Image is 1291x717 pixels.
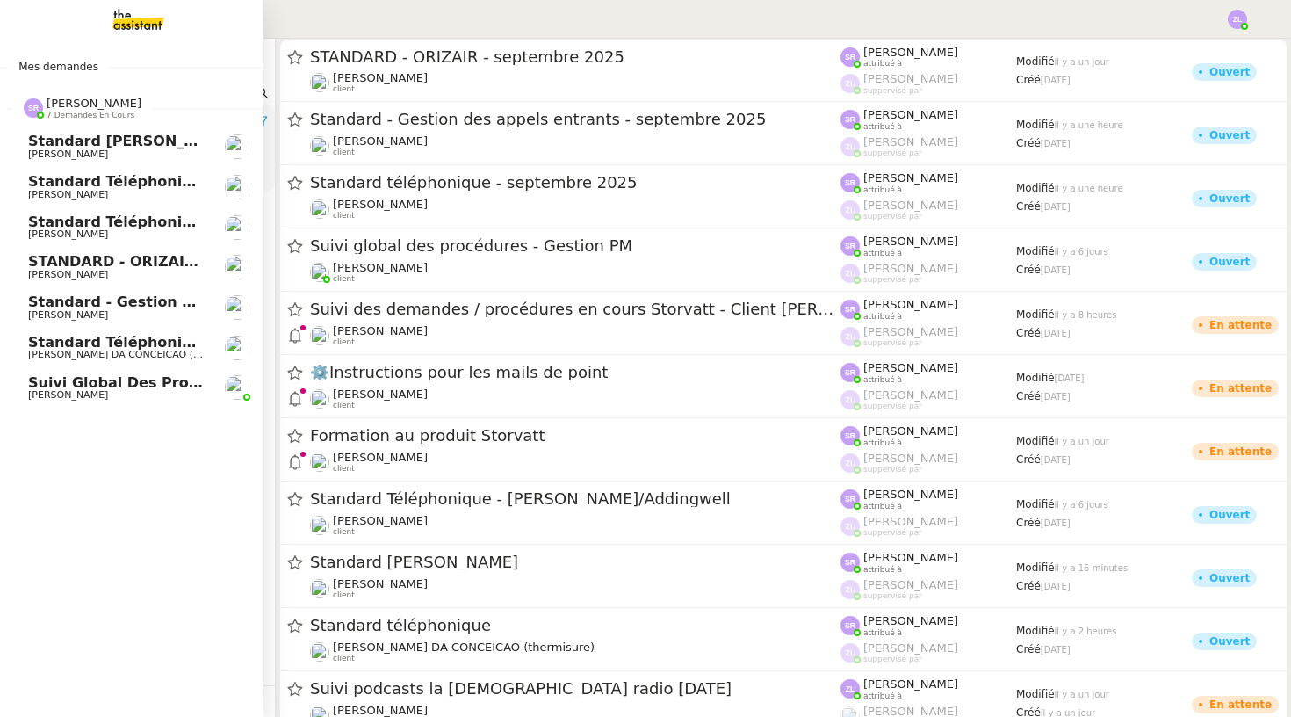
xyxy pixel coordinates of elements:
span: [PERSON_NAME] [863,46,958,59]
span: Créé [1016,264,1041,276]
span: suppervisé par [863,402,922,411]
div: En attente [1209,383,1272,394]
span: suppervisé par [863,86,922,96]
span: [PERSON_NAME] [28,148,108,160]
span: il y a 8 heures [1055,310,1117,320]
img: users%2FC9SBsJ0duuaSgpQFj5LgoEX8n0o2%2Favatar%2Fec9d51b8-9413-4189-adfb-7be4d8c96a3c [310,389,329,409]
span: suppervisé par [863,275,922,285]
span: [PERSON_NAME] [333,514,428,527]
span: client [333,274,355,284]
div: Ouvert [1209,636,1250,647]
img: users%2FhitvUqURzfdVsA8TDJwjiRfjLnH2%2Favatar%2Flogo-thermisure.png [310,642,329,662]
span: il y a un jour [1055,690,1109,699]
span: Modifié [1016,308,1055,321]
span: [PERSON_NAME] [333,451,428,464]
img: svg [840,173,860,192]
span: Modifié [1016,245,1055,257]
span: [PERSON_NAME] [333,261,428,274]
app-user-label: suppervisé par [840,135,1016,158]
span: attribué à [863,502,902,511]
app-user-label: suppervisé par [840,452,1016,474]
span: Standard - Gestion des appels entrants - septembre 2025 [310,112,840,127]
span: [PERSON_NAME] [28,269,108,280]
img: users%2FoFdbodQ3TgNoWt9kP3GXAs5oaCq1%2Favatar%2Fprofile-pic.png [225,375,249,400]
span: suppervisé par [863,655,922,664]
img: users%2FfjlNmCTkLiVoA3HQjY3GA5JXGxb2%2Favatar%2Fstarofservice_97480retdsc0392.png [225,134,249,159]
div: Ouvert [1209,193,1250,204]
img: svg [840,453,860,473]
div: Ouvert [1209,67,1250,77]
app-user-label: suppervisé par [840,515,1016,538]
span: [PERSON_NAME] [28,228,108,240]
span: il y a un jour [1055,437,1109,446]
span: client [333,464,355,474]
span: Suivi des demandes / procédures en cours Storvatt - Client [PERSON_NAME] Jeandet [310,301,840,317]
app-user-label: suppervisé par [840,262,1016,285]
span: Modifié [1016,119,1055,131]
img: users%2FfjlNmCTkLiVoA3HQjY3GA5JXGxb2%2Favatar%2Fstarofservice_97480retdsc0392.png [310,579,329,598]
img: svg [840,363,860,382]
span: Standard [PERSON_NAME] [28,133,236,149]
span: Modifié [1016,435,1055,447]
span: Modifié [1016,498,1055,511]
span: il y a 6 jours [1055,247,1108,257]
span: [PERSON_NAME] [863,452,958,465]
img: users%2FRcIDm4Xn1TPHYwgLThSv8RQYtaM2%2Favatar%2F95761f7a-40c3-4bb5-878d-fe785e6f95b2 [310,326,329,345]
img: svg [840,643,860,663]
span: attribué à [863,122,902,132]
span: [PERSON_NAME] [333,704,428,717]
span: client [333,84,355,94]
span: attribué à [863,249,902,258]
span: [DATE] [1041,329,1071,338]
img: svg [840,47,860,67]
span: [PERSON_NAME] [863,108,958,121]
span: [PERSON_NAME] [333,324,428,337]
app-user-label: attribué à [840,235,1016,257]
app-user-label: attribué à [840,298,1016,321]
img: users%2FhitvUqURzfdVsA8TDJwjiRfjLnH2%2Favatar%2Flogo-thermisure.png [225,336,249,360]
div: Ouvert [1209,573,1250,583]
span: il y a 2 heures [1055,626,1117,636]
img: svg [1228,10,1247,29]
img: svg [840,426,860,445]
span: Créé [1016,453,1041,466]
span: attribué à [863,628,902,638]
span: [PERSON_NAME] [863,325,958,338]
span: [DATE] [1041,645,1071,655]
img: svg [840,489,860,509]
img: svg [840,553,860,572]
img: svg [840,679,860,699]
span: Créé [1016,137,1041,149]
app-user-label: attribué à [840,677,1016,700]
img: svg [840,300,860,319]
span: Standard téléphonique - septembre 2025 [310,175,840,191]
app-user-detailed-label: client [310,387,840,410]
span: [PERSON_NAME] [863,361,958,374]
img: users%2FW4OQjB9BRtYK2an7yusO0WsYLsD3%2Favatar%2F28027066-518b-424c-8476-65f2e549ac29 [225,295,249,320]
span: [PERSON_NAME] [333,387,428,401]
span: [PERSON_NAME] [863,488,958,501]
div: En attente [1209,699,1272,710]
app-user-label: attribué à [840,46,1016,69]
img: svg [840,110,860,129]
span: [PERSON_NAME] [863,677,958,691]
span: suppervisé par [863,148,922,158]
span: [PERSON_NAME] [333,198,428,211]
img: users%2FRcIDm4Xn1TPHYwgLThSv8RQYtaM2%2Favatar%2F95761f7a-40c3-4bb5-878d-fe785e6f95b2 [310,199,329,219]
span: [PERSON_NAME] [863,171,958,185]
app-user-label: suppervisé par [840,325,1016,348]
div: En attente [1209,446,1272,457]
span: Suivi global des procédures - Gestion PM [28,374,357,391]
span: Modifié [1016,625,1055,637]
span: attribué à [863,312,902,322]
span: [DATE] [1041,202,1071,212]
span: [PERSON_NAME] [863,72,958,85]
div: Ouvert [1209,130,1250,141]
span: client [333,590,355,600]
span: 7 demandes en cours [47,111,134,120]
span: attribué à [863,438,902,448]
img: users%2FrssbVgR8pSYriYNmUDKzQX9syo02%2Favatar%2Fb215b948-7ecd-4adc-935c-e0e4aeaee93e [225,175,249,199]
span: il y a 6 jours [1055,500,1108,510]
span: ⚙️Instructions pour les mails de point [310,365,840,380]
img: svg [24,98,43,118]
